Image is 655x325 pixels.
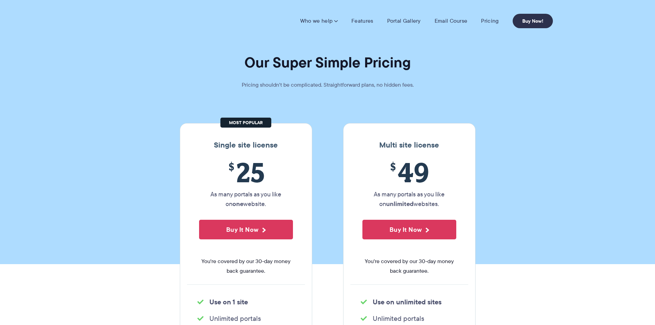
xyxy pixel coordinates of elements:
span: You're covered by our 30-day money back guarantee. [199,257,293,276]
p: Pricing shouldn't be complicated. Straightforward plans, no hidden fees. [225,80,431,90]
a: Features [351,18,373,24]
h3: Multi site license [350,141,468,150]
span: 25 [199,156,293,188]
li: Unlimited portals [361,314,458,323]
h3: Single site license [187,141,305,150]
a: Portal Gallery [387,18,421,24]
button: Buy It Now [199,220,293,239]
a: Email Course [435,18,468,24]
p: As many portals as you like on websites. [362,189,456,209]
a: Pricing [481,18,499,24]
strong: Use on 1 site [209,297,248,307]
li: Unlimited portals [197,314,295,323]
strong: one [232,199,243,208]
strong: unlimited [386,199,414,208]
span: You're covered by our 30-day money back guarantee. [362,257,456,276]
strong: Use on unlimited sites [373,297,441,307]
a: Buy Now! [513,14,553,28]
a: Who we help [300,18,338,24]
p: As many portals as you like on website. [199,189,293,209]
button: Buy It Now [362,220,456,239]
span: 49 [362,156,456,188]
